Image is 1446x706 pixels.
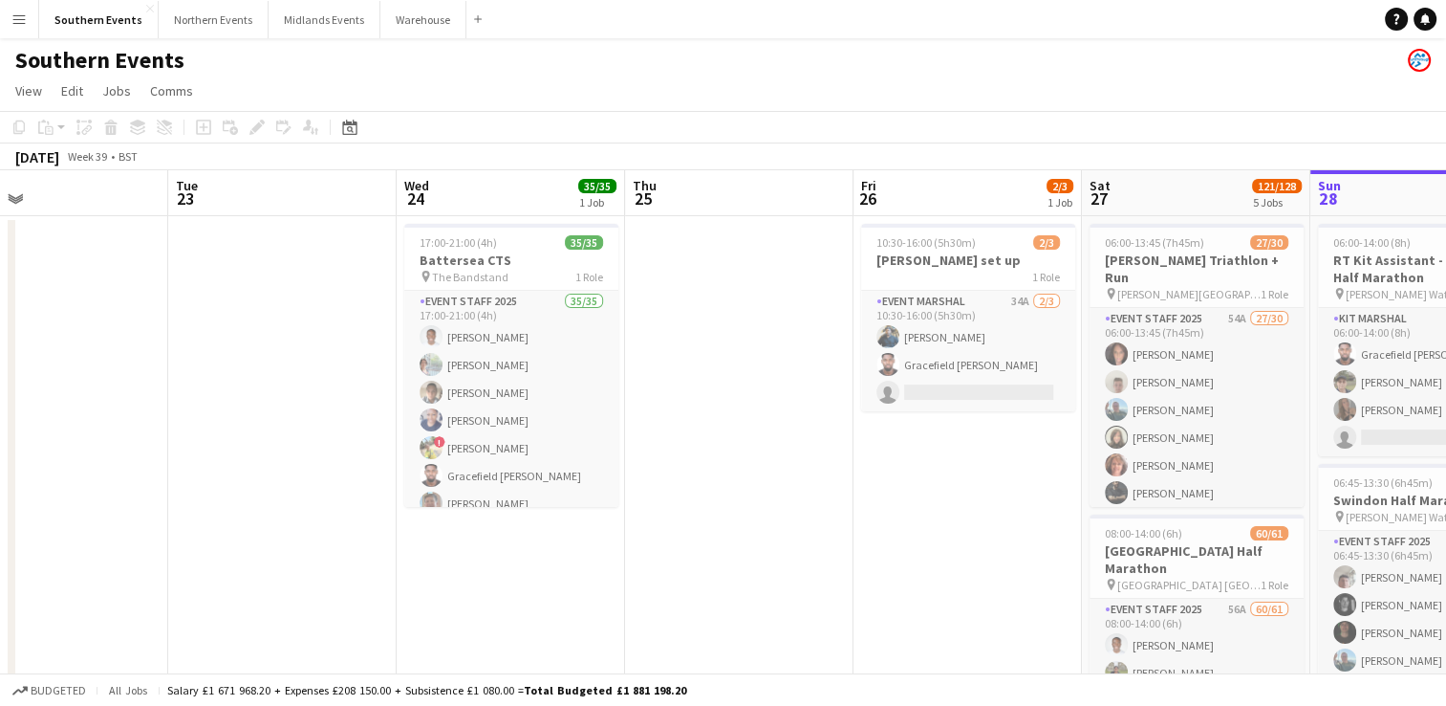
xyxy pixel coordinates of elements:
a: View [8,78,50,103]
span: Edit [61,82,83,99]
app-user-avatar: RunThrough Events [1408,49,1431,72]
span: Comms [150,82,193,99]
span: Week 39 [63,149,111,164]
div: [DATE] [15,147,59,166]
a: Edit [54,78,91,103]
h1: Southern Events [15,46,184,75]
button: Budgeted [10,680,89,701]
span: Budgeted [31,684,86,697]
div: BST [119,149,138,164]
div: Salary £1 671 968.20 + Expenses £208 150.00 + Subsistence £1 080.00 = [167,683,686,697]
span: View [15,82,42,99]
span: Jobs [102,82,131,99]
a: Jobs [95,78,139,103]
span: Total Budgeted £1 881 198.20 [524,683,686,697]
button: Northern Events [159,1,269,38]
a: Comms [142,78,201,103]
button: Midlands Events [269,1,380,38]
button: Warehouse [380,1,466,38]
span: All jobs [105,683,151,697]
button: Southern Events [39,1,159,38]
